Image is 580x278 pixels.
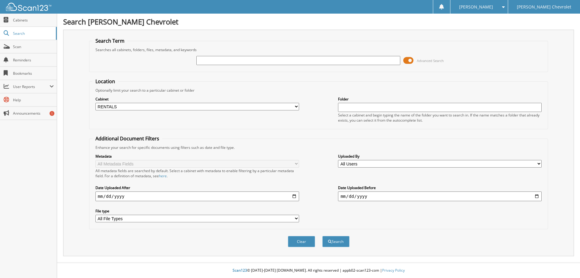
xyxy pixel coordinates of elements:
a: here [159,173,167,178]
label: Metadata [95,154,299,159]
span: User Reports [13,84,50,89]
input: end [338,191,542,201]
span: Reminders [13,57,54,63]
span: Announcements [13,111,54,116]
label: Folder [338,96,542,102]
span: Scan [13,44,54,49]
span: [PERSON_NAME] [459,5,493,9]
a: Privacy Policy [382,268,405,273]
div: Searches all cabinets, folders, files, metadata, and keywords [92,47,545,52]
span: Bookmarks [13,71,54,76]
legend: Search Term [92,38,127,44]
label: File type [95,208,299,214]
label: Uploaded By [338,154,542,159]
div: 1 [50,111,54,116]
label: Date Uploaded Before [338,185,542,190]
button: Clear [288,236,315,247]
label: Date Uploaded After [95,185,299,190]
legend: Location [92,78,118,85]
legend: Additional Document Filters [92,135,162,142]
h1: Search [PERSON_NAME] Chevrolet [63,17,574,27]
span: Advanced Search [417,58,444,63]
div: All metadata fields are searched by default. Select a cabinet with metadata to enable filtering b... [95,168,299,178]
input: start [95,191,299,201]
span: Help [13,97,54,103]
div: Enhance your search for specific documents using filters such as date and file type. [92,145,545,150]
label: Cabinet [95,96,299,102]
span: Cabinets [13,18,54,23]
span: Scan123 [233,268,247,273]
div: © [DATE]-[DATE] [DOMAIN_NAME]. All rights reserved | appb02-scan123-com | [57,263,580,278]
span: Search [13,31,53,36]
div: Select a cabinet and begin typing the name of the folder you want to search in. If the name match... [338,113,542,123]
div: Optionally limit your search to a particular cabinet or folder [92,88,545,93]
img: scan123-logo-white.svg [6,3,51,11]
span: [PERSON_NAME] Chevrolet [517,5,571,9]
button: Search [322,236,350,247]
